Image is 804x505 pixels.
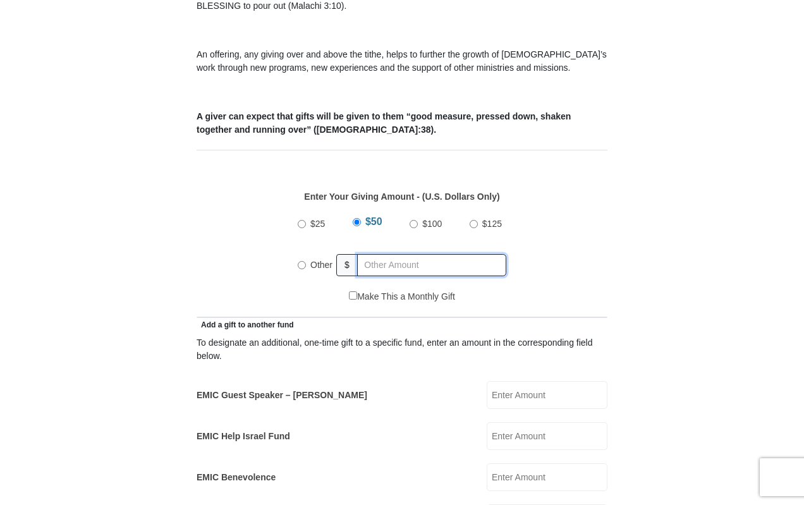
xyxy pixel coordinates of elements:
input: Other Amount [357,254,506,276]
label: EMIC Guest Speaker – [PERSON_NAME] [197,389,367,402]
label: EMIC Help Israel Fund [197,430,290,443]
input: Make This a Monthly Gift [349,291,357,300]
label: EMIC Benevolence [197,471,276,484]
span: Other [310,260,332,270]
span: Add a gift to another fund [197,320,294,329]
label: Make This a Monthly Gift [349,290,455,303]
span: $125 [482,219,502,229]
b: A giver can expect that gifts will be given to them “good measure, pressed down, shaken together ... [197,111,571,135]
p: An offering, any giving over and above the tithe, helps to further the growth of [DEMOGRAPHIC_DAT... [197,48,607,75]
strong: Enter Your Giving Amount - (U.S. Dollars Only) [304,192,499,202]
input: Enter Amount [487,463,607,491]
span: $100 [422,219,442,229]
div: To designate an additional, one-time gift to a specific fund, enter an amount in the correspondin... [197,336,607,363]
span: $50 [365,216,382,227]
input: Enter Amount [487,422,607,450]
span: $25 [310,219,325,229]
span: $ [336,254,358,276]
input: Enter Amount [487,381,607,409]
